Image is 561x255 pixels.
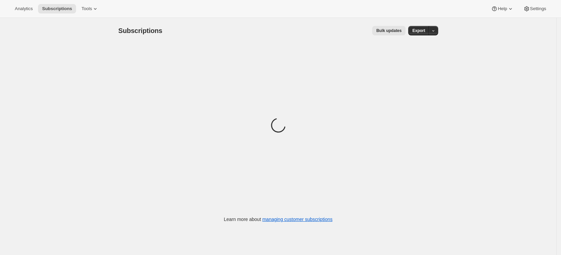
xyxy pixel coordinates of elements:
[412,28,425,33] span: Export
[118,27,163,34] span: Subscriptions
[408,26,429,35] button: Export
[376,28,401,33] span: Bulk updates
[498,6,507,11] span: Help
[372,26,406,35] button: Bulk updates
[487,4,518,13] button: Help
[11,4,37,13] button: Analytics
[530,6,546,11] span: Settings
[519,4,550,13] button: Settings
[42,6,72,11] span: Subscriptions
[224,216,332,223] p: Learn more about
[77,4,103,13] button: Tools
[15,6,33,11] span: Analytics
[38,4,76,13] button: Subscriptions
[81,6,92,11] span: Tools
[262,217,332,222] a: managing customer subscriptions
